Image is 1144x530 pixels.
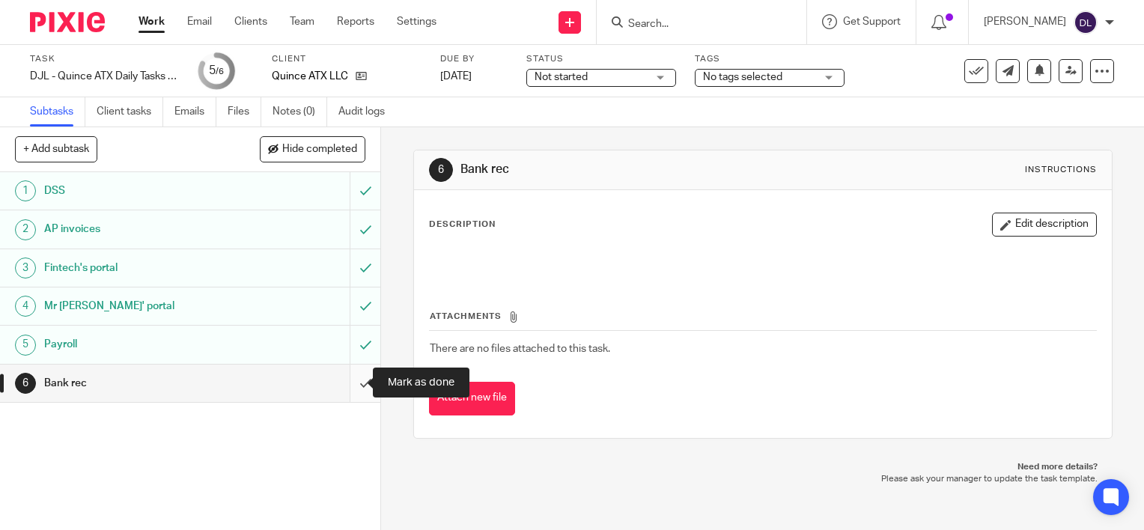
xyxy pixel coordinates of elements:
[44,372,238,395] h1: Bank rec
[273,97,327,127] a: Notes (0)
[44,295,238,317] h1: Mr [PERSON_NAME]' portal
[30,53,180,65] label: Task
[430,344,610,354] span: There are no files attached to this task.
[15,180,36,201] div: 1
[703,72,782,82] span: No tags selected
[15,373,36,394] div: 6
[429,219,496,231] p: Description
[440,53,508,65] label: Due by
[209,62,224,79] div: 5
[44,333,238,356] h1: Payroll
[428,461,1098,473] p: Need more details?
[44,180,238,202] h1: DSS
[15,136,97,162] button: + Add subtask
[843,16,901,27] span: Get Support
[1074,10,1098,34] img: svg%3E
[429,158,453,182] div: 6
[174,97,216,127] a: Emails
[429,382,515,415] button: Attach new file
[695,53,845,65] label: Tags
[30,12,105,32] img: Pixie
[15,258,36,278] div: 3
[430,312,502,320] span: Attachments
[260,136,365,162] button: Hide completed
[338,97,396,127] a: Audit logs
[290,14,314,29] a: Team
[535,72,588,82] span: Not started
[228,97,261,127] a: Files
[30,97,85,127] a: Subtasks
[627,18,761,31] input: Search
[30,69,180,84] div: DJL - Quince ATX Daily Tasks - [DATE]
[44,218,238,240] h1: AP invoices
[428,473,1098,485] p: Please ask your manager to update the task template.
[397,14,436,29] a: Settings
[234,14,267,29] a: Clients
[216,67,224,76] small: /6
[97,97,163,127] a: Client tasks
[460,162,794,177] h1: Bank rec
[139,14,165,29] a: Work
[272,69,348,84] p: Quince ATX LLC
[44,257,238,279] h1: Fintech's portal
[992,213,1097,237] button: Edit description
[984,14,1066,29] p: [PERSON_NAME]
[440,71,472,82] span: [DATE]
[15,219,36,240] div: 2
[526,53,676,65] label: Status
[1025,164,1097,176] div: Instructions
[30,69,180,84] div: DJL - Quince ATX Daily Tasks - Wednesday
[15,335,36,356] div: 5
[272,53,422,65] label: Client
[187,14,212,29] a: Email
[337,14,374,29] a: Reports
[15,296,36,317] div: 4
[282,144,357,156] span: Hide completed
